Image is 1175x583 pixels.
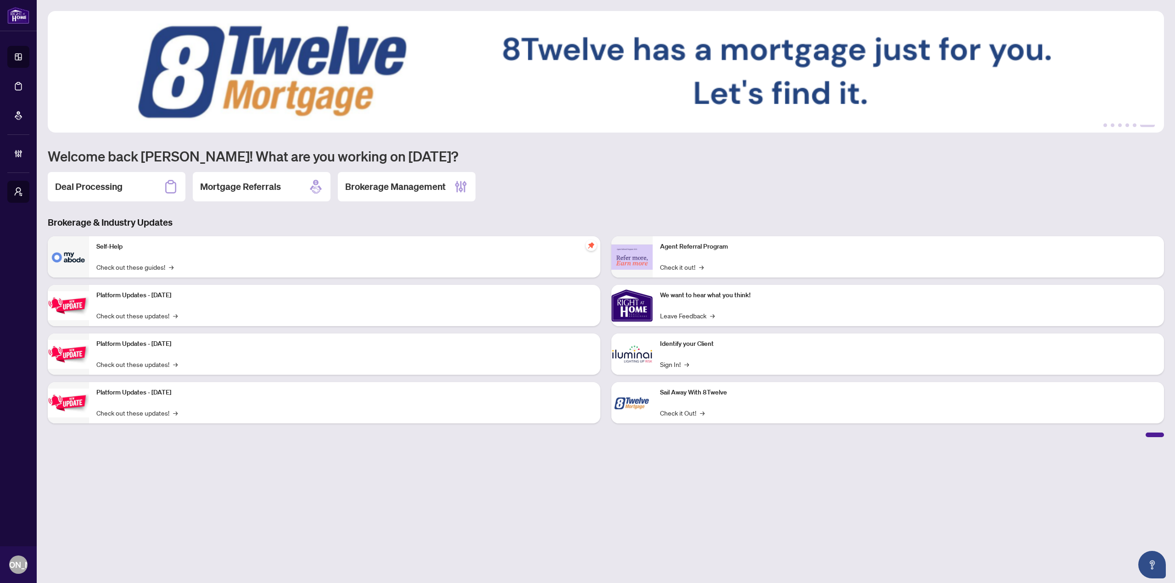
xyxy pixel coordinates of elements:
a: Leave Feedback→ [660,311,715,321]
button: 6 [1140,123,1155,127]
button: 2 [1111,123,1114,127]
img: Slide 5 [48,11,1164,133]
h2: Mortgage Referrals [200,180,281,193]
p: Platform Updates - [DATE] [96,339,593,349]
p: Self-Help [96,242,593,252]
p: Platform Updates - [DATE] [96,290,593,300]
img: Agent Referral Program [611,244,653,270]
img: Identify your Client [611,333,653,375]
img: Platform Updates - July 8, 2025 [48,340,89,369]
a: Check out these updates!→ [96,359,178,369]
img: We want to hear what you think! [611,285,653,326]
h3: Brokerage & Industry Updates [48,216,1164,229]
span: → [710,311,715,321]
a: Check out these updates!→ [96,311,178,321]
h1: Welcome back [PERSON_NAME]! What are you working on [DATE]? [48,147,1164,165]
a: Check out these updates!→ [96,408,178,418]
a: Check it out!→ [660,262,704,272]
img: Self-Help [48,236,89,278]
button: Open asap [1138,551,1166,578]
p: Agent Referral Program [660,242,1157,252]
span: → [169,262,173,272]
p: Identify your Client [660,339,1157,349]
button: 3 [1118,123,1122,127]
span: pushpin [586,240,597,251]
a: Check it Out!→ [660,408,705,418]
span: → [684,359,689,369]
a: Sign In!→ [660,359,689,369]
p: We want to hear what you think! [660,290,1157,300]
span: → [173,359,178,369]
img: Platform Updates - June 23, 2025 [48,389,89,417]
h2: Brokerage Management [345,180,446,193]
h2: Deal Processing [55,180,123,193]
span: → [699,262,704,272]
img: logo [7,7,29,24]
span: → [700,408,705,418]
span: → [173,311,178,321]
button: 5 [1133,123,1136,127]
a: Check out these guides!→ [96,262,173,272]
p: Platform Updates - [DATE] [96,388,593,398]
span: user-switch [14,187,23,196]
button: 1 [1103,123,1107,127]
span: → [173,408,178,418]
img: Sail Away With 8Twelve [611,382,653,423]
button: 4 [1125,123,1129,127]
img: Platform Updates - July 21, 2025 [48,291,89,320]
p: Sail Away With 8Twelve [660,388,1157,398]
